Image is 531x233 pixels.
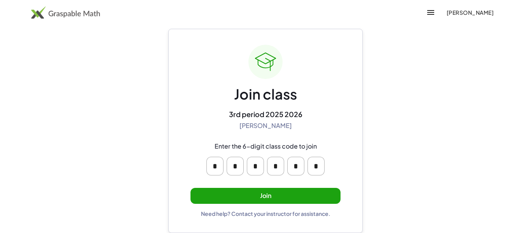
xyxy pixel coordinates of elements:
[307,157,325,175] input: Please enter OTP character 6
[190,188,341,204] button: Join
[234,85,297,103] div: Join class
[206,157,224,175] input: Please enter OTP character 1
[446,9,494,16] span: [PERSON_NAME]
[287,157,304,175] input: Please enter OTP character 5
[247,157,264,175] input: Please enter OTP character 3
[239,122,292,130] div: [PERSON_NAME]
[227,157,244,175] input: Please enter OTP character 2
[267,157,284,175] input: Please enter OTP character 4
[201,210,330,217] div: Need help? Contact your instructor for assistance.
[440,5,500,19] button: [PERSON_NAME]
[215,142,317,151] div: Enter the 6-digit class code to join
[229,110,302,119] div: 3rd period 2025 2026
